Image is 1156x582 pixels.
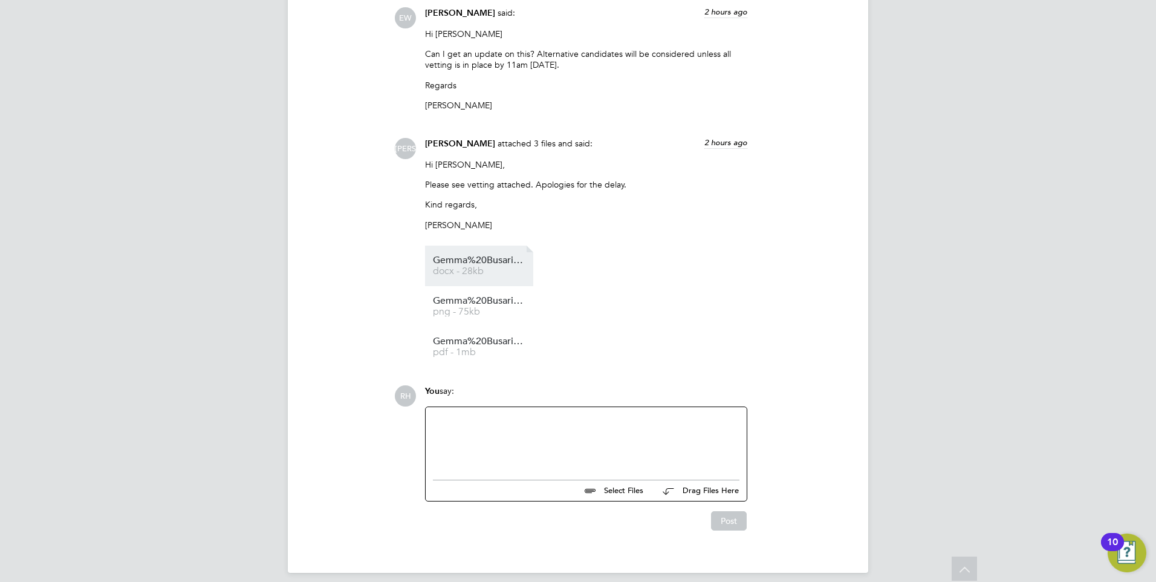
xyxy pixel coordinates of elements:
span: [PERSON_NAME] [425,139,495,149]
span: 2 hours ago [704,137,747,148]
span: 2 hours ago [704,7,747,17]
span: Gemma%20Busari%20-%20NCC%20Vetting [433,256,530,265]
span: EW [395,7,416,28]
a: Gemma%20Busari%20-%20DBS pdf - 1mb [433,337,530,357]
span: [PERSON_NAME] [425,8,495,18]
p: Kind regards, [425,199,747,210]
span: said: [498,7,515,18]
p: Hi [PERSON_NAME], [425,159,747,170]
button: Open Resource Center, 10 new notifications [1108,534,1146,572]
span: Gemma%20Busari%20-%20DBS [433,337,530,346]
a: Gemma%20Busari%20-%20Updated%20Service%20Check png - 75kb [433,296,530,316]
div: 10 [1107,542,1118,558]
span: attached 3 files and said: [498,138,593,149]
button: Post [711,511,747,531]
span: RH [395,385,416,407]
p: Regards [425,80,747,91]
span: Gemma%20Busari%20-%20Updated%20Service%20Check [433,296,530,306]
a: Gemma%20Busari%20-%20NCC%20Vetting docx - 28kb [433,256,530,276]
p: [PERSON_NAME] [425,100,747,111]
div: say: [425,385,747,407]
span: docx - 28kb [433,267,530,276]
p: Hi [PERSON_NAME] [425,28,747,39]
p: Please see vetting attached. Apologies for the delay. [425,179,747,190]
p: Can I get an update on this? Alternative candidates will be considered unless all vetting is in p... [425,48,747,70]
span: png - 75kb [433,307,530,316]
span: You [425,386,440,396]
p: [PERSON_NAME] [425,220,747,231]
span: [PERSON_NAME] [395,138,416,159]
button: Drag Files Here [653,479,739,504]
span: pdf - 1mb [433,348,530,357]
